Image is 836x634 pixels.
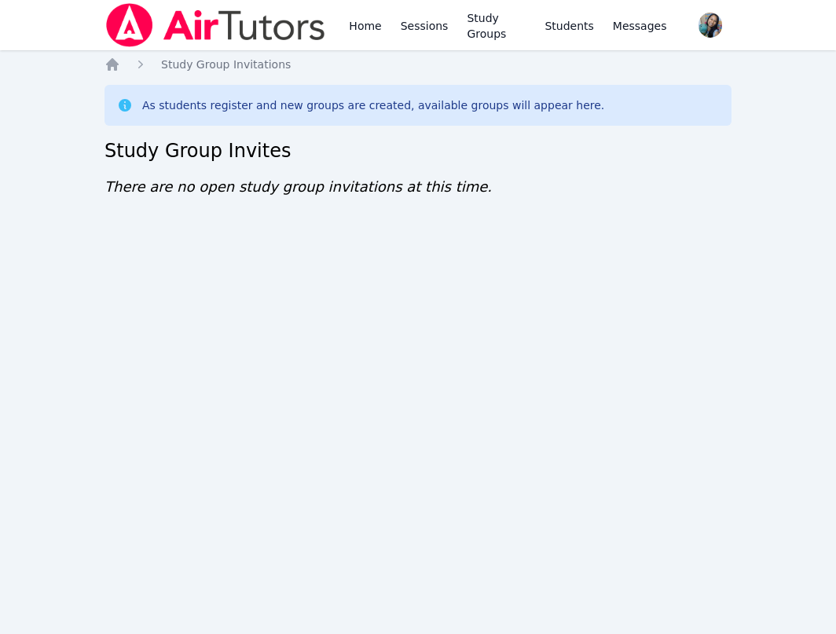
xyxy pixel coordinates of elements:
span: Study Group Invitations [161,58,291,71]
img: Air Tutors [104,3,327,47]
nav: Breadcrumb [104,57,731,72]
span: Messages [613,18,667,34]
span: There are no open study group invitations at this time. [104,178,492,195]
a: Study Group Invitations [161,57,291,72]
h2: Study Group Invites [104,138,731,163]
div: As students register and new groups are created, available groups will appear here. [142,97,604,113]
